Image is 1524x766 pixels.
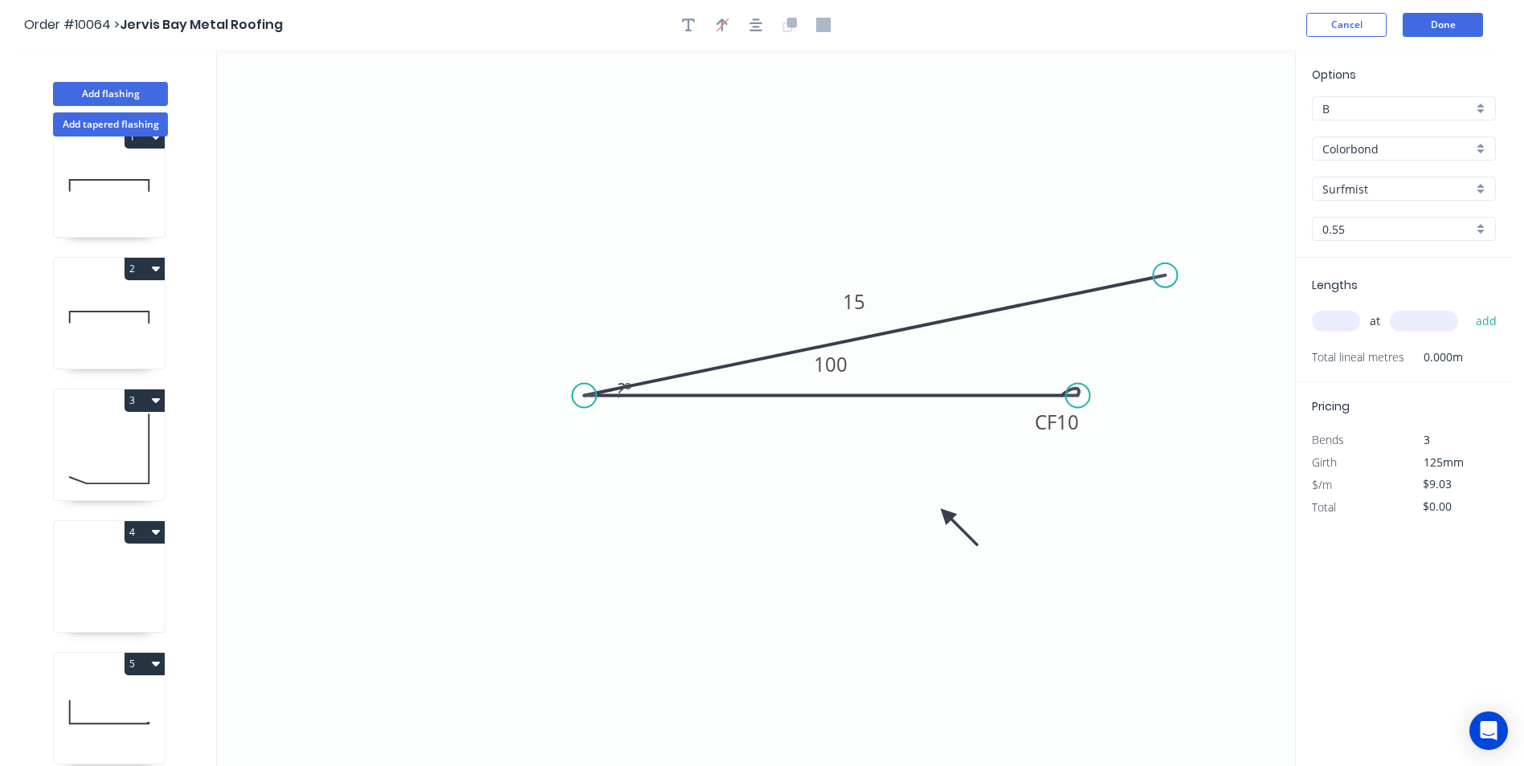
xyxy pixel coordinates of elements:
tspan: º [624,377,631,403]
tspan: 100 [814,351,848,377]
div: Open Intercom Messenger [1469,711,1508,750]
span: 3 [1424,432,1430,447]
span: 125mm [1424,454,1464,470]
span: at [1370,310,1380,332]
span: Jervis Bay Metal Roofing [120,15,283,34]
tspan: ? [616,377,625,403]
span: Pricing [1312,398,1350,414]
span: Total [1312,499,1336,515]
input: Price level [1322,100,1473,117]
button: 4 [125,521,165,544]
button: Add tapered flashing [53,112,168,136]
button: 3 [125,389,165,412]
input: Material [1322,141,1473,157]
span: Bends [1312,432,1344,447]
input: Thickness [1322,221,1473,238]
tspan: CF [1035,409,1056,435]
button: Cancel [1306,13,1387,37]
button: Add flashing [53,82,168,106]
button: 5 [125,653,165,675]
span: Total lineal metres [1312,346,1404,369]
span: Lengths [1312,277,1358,293]
span: Girth [1312,454,1337,470]
button: add [1468,308,1506,335]
tspan: 15 [843,288,865,315]
button: Done [1403,13,1483,37]
button: 1 [125,126,165,149]
button: 2 [125,258,165,280]
span: 0.000m [1404,346,1463,369]
svg: 0 [217,50,1295,766]
span: $/m [1312,477,1332,492]
input: Colour [1322,181,1473,198]
tspan: 10 [1056,409,1079,435]
span: Options [1312,67,1356,83]
span: Order #10064 > [24,15,120,34]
